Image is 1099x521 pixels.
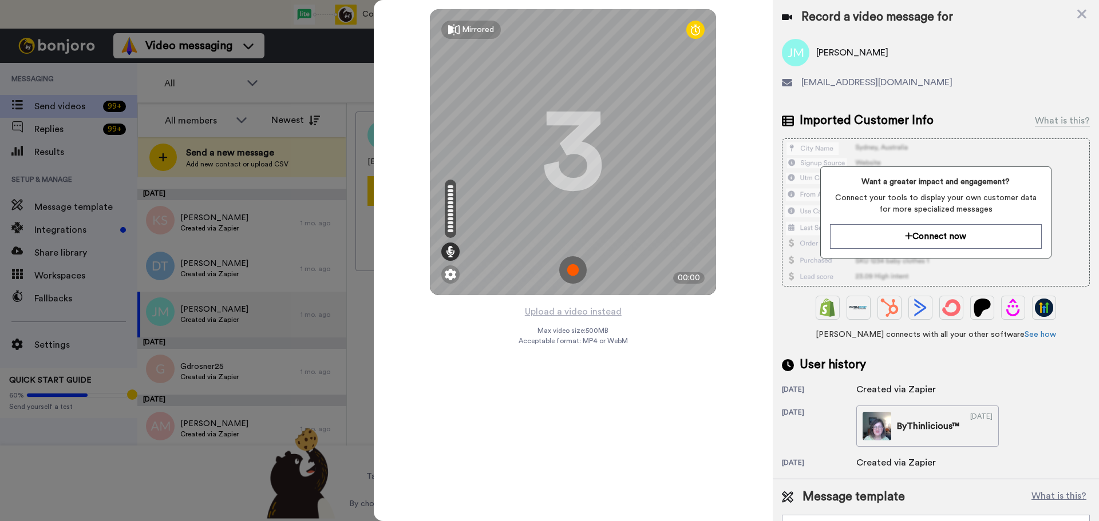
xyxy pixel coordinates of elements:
[1004,299,1022,317] img: Drip
[856,405,999,447] a: ByThinlicious™[DATE]
[849,299,868,317] img: Ontraport
[1028,488,1090,506] button: What is this?
[856,383,936,396] div: Created via Zapier
[800,356,866,373] span: User history
[1035,114,1090,128] div: What is this?
[830,224,1041,249] button: Connect now
[830,192,1041,215] span: Connect your tools to display your own customer data for more specialized messages
[445,269,456,280] img: ic_gear.svg
[970,412,993,440] div: [DATE]
[673,272,705,284] div: 00:00
[863,412,891,440] img: 85f218b9-4e26-403f-86a6-1247897a67e1-thumb.jpg
[856,456,936,470] div: Created via Zapier
[541,109,604,195] div: 3
[782,385,856,396] div: [DATE]
[1035,299,1053,317] img: GoHighLevel
[911,299,930,317] img: ActiveCampaign
[537,326,608,335] span: Max video size: 500 MB
[942,299,960,317] img: ConvertKit
[782,329,1090,340] span: [PERSON_NAME] connects with all your other software
[559,256,587,284] img: ic_record_start.svg
[897,419,960,433] div: By Thinlicious™
[782,408,856,447] div: [DATE]
[973,299,991,317] img: Patreon
[800,112,934,129] span: Imported Customer Info
[519,336,628,345] span: Acceptable format: MP4 or WebM
[782,458,856,470] div: [DATE]
[1025,331,1056,339] a: See how
[880,299,899,317] img: Hubspot
[802,488,905,506] span: Message template
[819,299,837,317] img: Shopify
[521,304,625,319] button: Upload a video instead
[830,176,1041,188] span: Want a greater impact and engagement?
